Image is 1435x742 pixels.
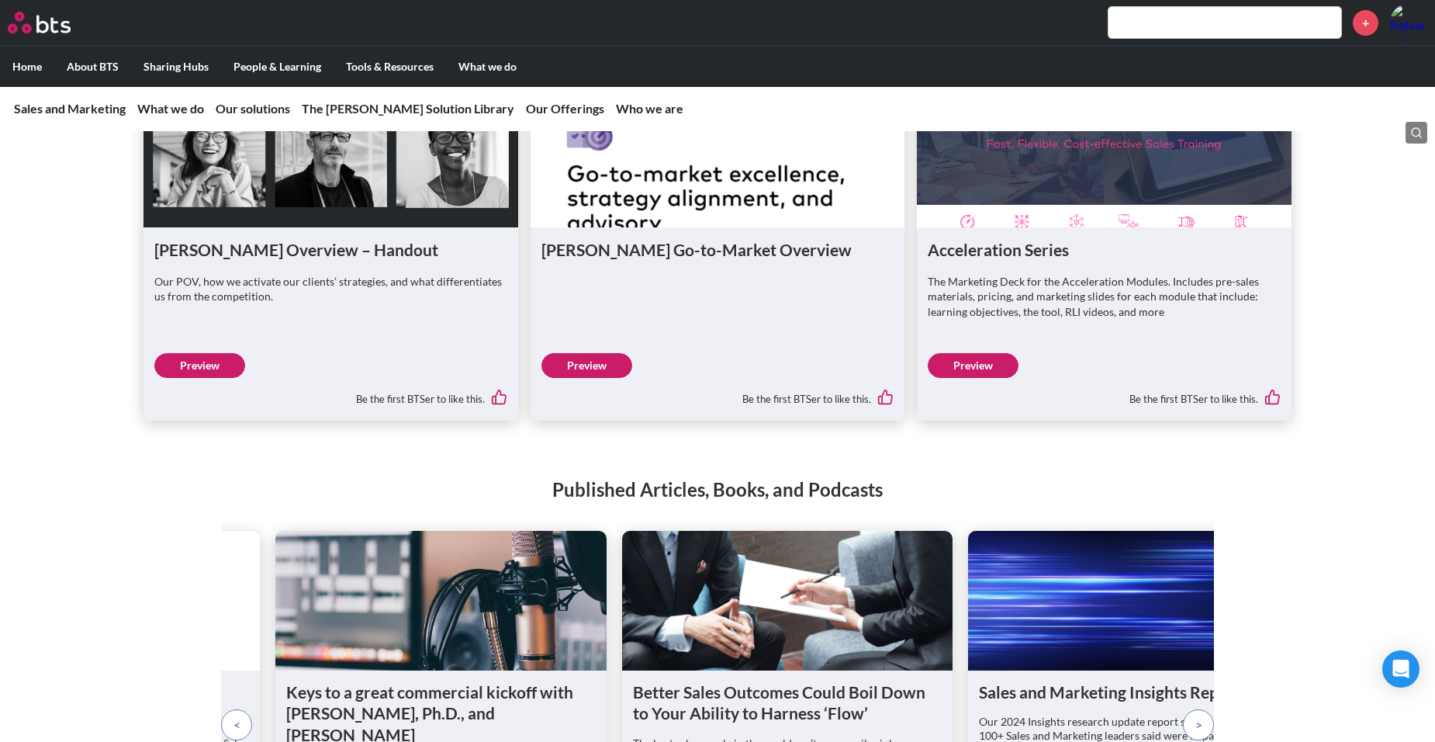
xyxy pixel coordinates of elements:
[334,47,446,87] label: Tools & Resources
[154,238,507,261] h1: [PERSON_NAME] Overview – Handout
[446,47,529,87] label: What we do
[154,353,245,378] a: Preview
[541,238,894,261] h1: [PERSON_NAME] Go-to-Market Overview
[8,12,99,33] a: Go home
[1353,10,1378,36] a: +
[137,101,204,116] a: What we do
[928,274,1281,320] p: The Marketing Deck for the Acceleration Modules. Includes pre-sales materials, pricing, and marke...
[302,101,514,116] a: The [PERSON_NAME] Solution Library
[154,378,507,411] div: Be the first BTSer to like this.
[221,47,334,87] label: People & Learning
[633,681,942,724] h1: Better Sales Outcomes Could Boil Down to Your Ability to Harness ‘Flow’
[616,101,683,116] a: Who we are
[1390,4,1427,41] img: Ketsara Wongasa
[131,47,221,87] label: Sharing Hubs
[216,101,290,116] a: Our solutions
[541,378,894,411] div: Be the first BTSer to like this.
[1390,4,1427,41] a: Profile
[928,238,1281,261] h1: Acceleration Series
[928,378,1281,411] div: Be the first BTSer to like this.
[14,101,126,116] a: Sales and Marketing
[1382,650,1419,688] div: Open Intercom Messenger
[541,353,632,378] a: Preview
[526,101,604,116] a: Our Offerings
[154,274,507,304] p: Our POV, how we activate our clients’ strategies, and what differentiates us from the competition.
[8,12,71,33] img: BTS Logo
[54,47,131,87] label: About BTS
[928,353,1018,378] a: Preview
[979,681,1288,702] h1: Sales and Marketing Insights Report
